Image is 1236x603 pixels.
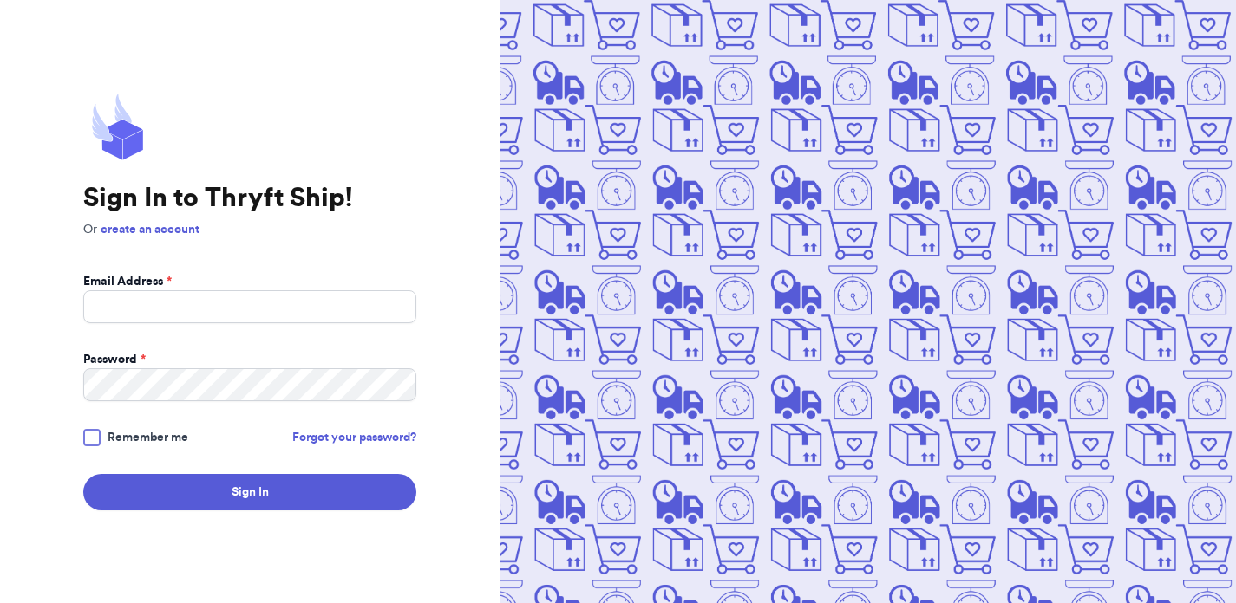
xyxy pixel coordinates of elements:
label: Email Address [83,273,172,290]
button: Sign In [83,474,416,510]
a: Forgot your password? [292,429,416,446]
p: Or [83,221,416,238]
label: Password [83,351,146,368]
h1: Sign In to Thryft Ship! [83,183,416,214]
a: create an account [101,224,199,236]
span: Remember me [108,429,188,446]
